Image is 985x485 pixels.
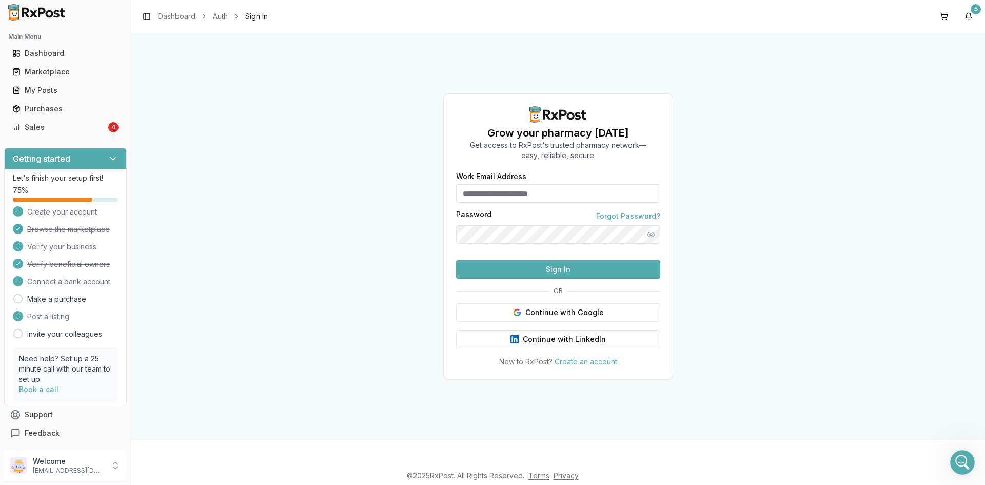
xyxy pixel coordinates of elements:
div: Purchases [12,104,119,114]
button: My Posts [4,82,127,99]
span: Search for help [21,207,83,218]
span: Post a listing [27,312,69,322]
img: Google [513,308,521,317]
a: Dashboard [158,11,195,22]
a: Purchases [8,100,123,118]
p: Get access to RxPost's trusted pharmacy network— easy, reliable, secure. [470,140,646,161]
span: Help [163,346,179,353]
a: Invite your colleagues [27,329,102,339]
a: Marketplace [8,63,123,81]
label: Work Email Address [456,173,660,180]
span: OR [549,287,567,295]
span: Sign In [245,11,268,22]
button: Dashboard [4,45,127,62]
div: Recent message [21,147,184,158]
p: Hi [PERSON_NAME] 👋 [21,73,185,108]
button: Support [4,405,127,424]
img: logo [21,20,80,36]
span: 30 days [46,163,74,171]
a: Terms [528,471,549,480]
a: Book a call [19,385,58,394]
img: User avatar [10,457,27,474]
img: RxPost Logo [4,4,70,21]
a: My Posts [8,81,123,100]
button: Sales4 [4,119,127,135]
a: Make a purchase [27,294,86,304]
div: Dashboard [12,48,119,59]
a: Create an account [555,357,617,366]
span: Messages [85,346,121,353]
span: Create your account [27,207,97,217]
button: Purchases [4,101,127,117]
div: [PERSON_NAME] [46,172,105,183]
p: How can we help? [21,108,185,125]
button: Continue with Google [456,303,660,322]
a: Privacy [554,471,579,480]
div: My Posts [12,85,119,95]
div: 4 [108,122,119,132]
span: Connect a bank account [27,277,110,287]
a: Forgot Password? [596,211,660,221]
iframe: Intercom live chat [950,450,975,475]
a: Auth [213,11,228,22]
button: View status page [21,280,184,301]
button: Marketplace [4,64,127,80]
button: Help [137,320,205,361]
button: Continue with LinkedIn [456,330,660,348]
div: Marketplace [12,67,119,77]
span: Home [23,346,46,353]
a: Sales4 [8,118,123,137]
img: Profile image for Manuel [140,16,160,37]
img: Profile image for Amantha [120,16,141,37]
span: Browse the marketplace [27,224,110,235]
img: Profile image for Manuel [21,162,42,183]
button: Search for help [15,202,190,222]
div: Sales [12,122,106,132]
button: Messages [68,320,136,361]
p: Need help? Set up a 25 minute call with our team to set up. [19,354,112,384]
h3: Getting started [13,152,70,165]
h2: Main Menu [8,33,123,41]
div: Close [176,16,195,35]
div: All services are online [21,265,184,276]
button: Feedback [4,424,127,442]
div: Profile image for Manuel30 days[PERSON_NAME]•18h ago [11,153,194,191]
div: Recent messageProfile image for Manuel30 days[PERSON_NAME]•18h ago [10,138,195,192]
img: RxPost Logo [525,106,591,123]
p: [EMAIL_ADDRESS][DOMAIN_NAME] [33,467,104,475]
button: Sign In [456,260,660,279]
p: Let's finish your setup first! [13,173,118,183]
nav: breadcrumb [158,11,268,22]
span: 75 % [13,185,28,196]
span: Verify beneficial owners [27,259,110,269]
button: 5 [960,8,977,25]
p: Welcome [33,456,104,467]
img: LinkedIn [510,335,519,343]
div: 5 [971,4,981,14]
h1: Grow your pharmacy [DATE] [470,126,646,140]
label: Password [456,211,491,221]
span: Feedback [25,428,60,438]
button: Show password [642,225,660,244]
div: • 18h ago [107,172,141,183]
a: Dashboard [8,44,123,63]
span: Verify your business [27,242,96,252]
span: New to RxPost? [499,357,553,366]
